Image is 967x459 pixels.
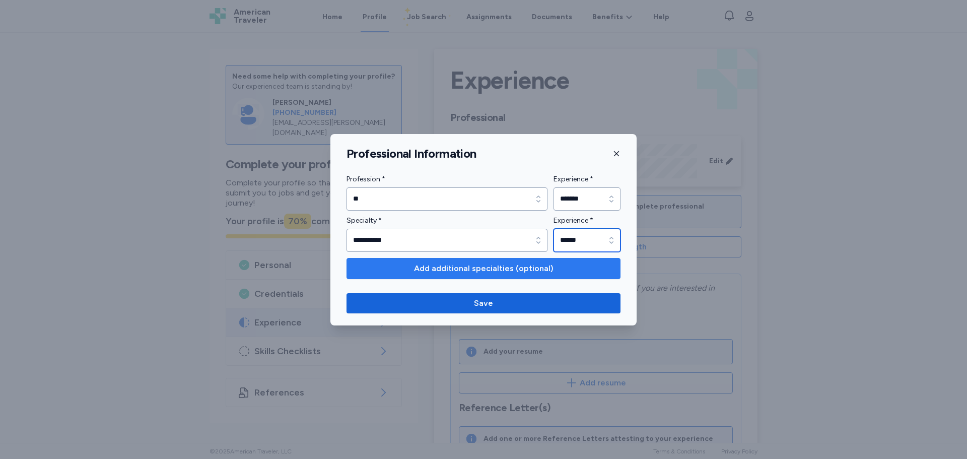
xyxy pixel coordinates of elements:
[554,173,620,185] label: Experience *
[347,293,620,313] button: Save
[347,258,620,279] button: Add additional specialties (optional)
[414,263,554,275] span: Add additional specialties (optional)
[554,215,620,227] label: Experience *
[347,173,547,185] label: Profession *
[347,146,476,161] h1: Professional Information
[474,297,493,309] span: Save
[347,215,547,227] label: Specialty *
